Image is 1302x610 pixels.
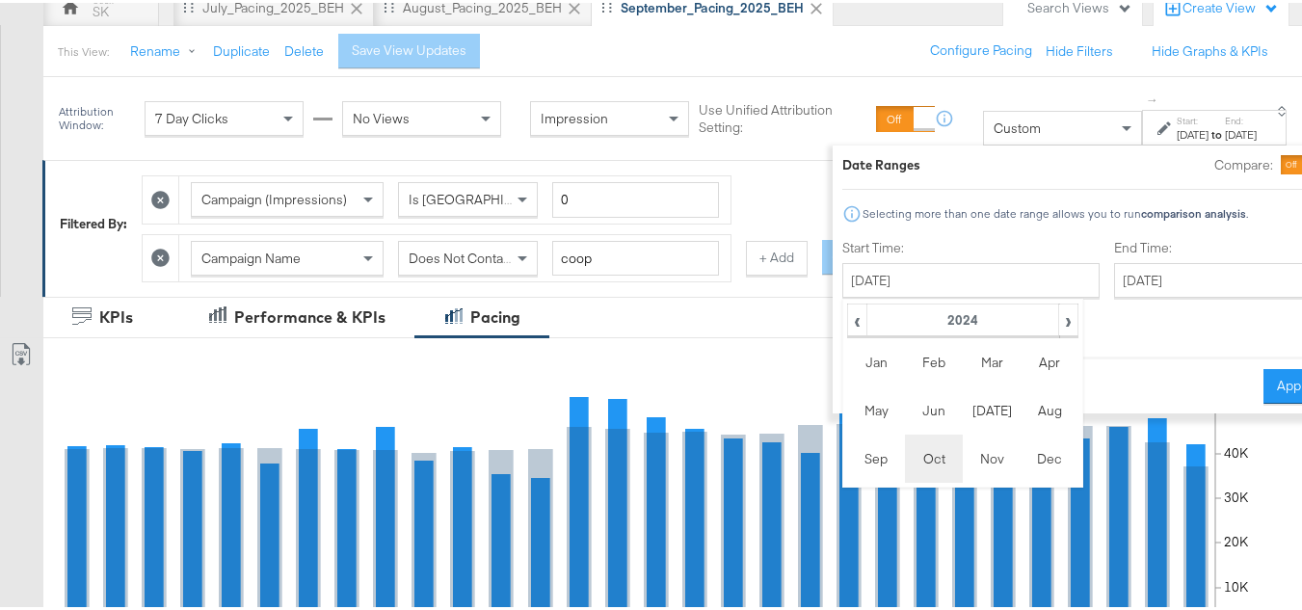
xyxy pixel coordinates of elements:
[847,384,905,432] td: May
[201,188,347,205] span: Campaign (Impressions)
[1046,40,1113,58] button: Hide Filters
[867,302,1059,334] th: 2024
[994,117,1041,134] span: Custom
[905,335,963,384] td: Feb
[1021,335,1078,384] td: Apr
[963,432,1021,480] td: Nov
[862,204,1249,218] div: Selecting more than one date range allows you to run .
[1141,203,1246,218] strong: comparison analysis
[552,238,719,274] input: Enter a search term
[905,384,963,432] td: Jun
[201,247,301,264] span: Campaign Name
[1224,441,1249,459] text: 40K
[1152,40,1268,58] button: Hide Graphs & KPIs
[905,432,963,480] td: Oct
[1224,530,1249,547] text: 20K
[1021,384,1078,432] td: Aug
[1224,575,1249,593] text: 10K
[1225,112,1257,124] label: End:
[155,107,228,124] span: 7 Day Clicks
[541,107,608,124] span: Impression
[1225,124,1257,140] div: [DATE]
[99,304,133,326] div: KPIs
[1144,94,1162,101] span: ↑
[847,432,905,480] td: Sep
[1177,112,1209,124] label: Start:
[213,40,270,58] button: Duplicate
[842,236,1100,254] label: Start Time:
[470,304,520,326] div: Pacing
[746,238,808,273] button: + Add
[917,31,1046,66] button: Configure Pacing
[1060,303,1076,332] span: ›
[409,247,514,264] span: Does Not Contain
[284,40,324,58] button: Delete
[234,304,385,326] div: Performance & KPIs
[699,98,868,134] label: Use Unified Attribution Setting:
[1214,153,1273,172] label: Compare:
[1021,432,1078,480] td: Dec
[60,212,127,230] div: Filtered By:
[1209,124,1225,139] strong: to
[963,335,1021,384] td: Mar
[1224,486,1249,503] text: 30K
[1177,124,1209,140] div: [DATE]
[1224,396,1249,413] text: 50K
[552,179,719,215] input: Enter a number
[117,32,217,66] button: Rename
[963,384,1021,432] td: [DATE]
[58,41,109,57] div: This View:
[847,335,905,384] td: Jan
[409,188,556,205] span: Is [GEOGRAPHIC_DATA]
[842,153,920,172] div: Date Ranges
[58,102,135,129] div: Attribution Window:
[849,303,865,332] span: ‹
[353,107,410,124] span: No Views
